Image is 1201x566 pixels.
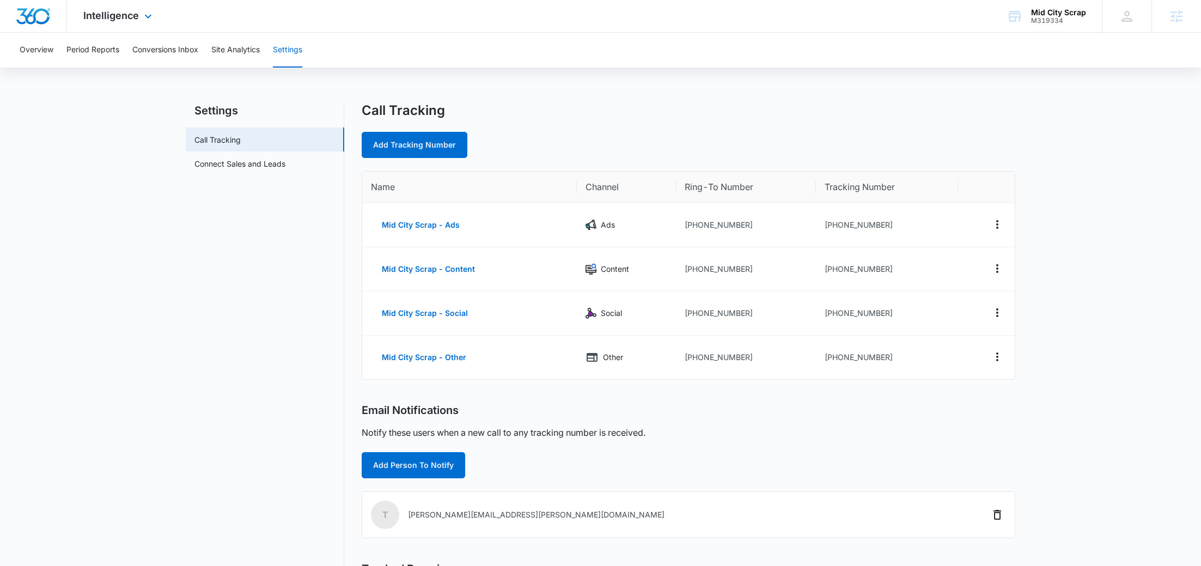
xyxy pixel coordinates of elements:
h2: Email Notifications [362,404,459,417]
span: t [371,501,399,529]
button: Actions [989,216,1006,233]
h1: Call Tracking [362,102,445,119]
p: Content [601,263,629,275]
p: Other [603,351,623,363]
a: Connect Sales and Leads [194,158,285,169]
td: [PHONE_NUMBER] [676,247,815,291]
button: Mid City Scrap - Social [371,300,479,326]
button: Site Analytics [211,33,260,68]
button: Actions [989,348,1006,366]
button: Delete [989,506,1006,524]
td: [PHONE_NUMBER] [816,336,958,379]
td: [PHONE_NUMBER] [676,336,815,379]
p: Social [601,307,622,319]
td: [PHONE_NUMBER] [816,247,958,291]
th: Tracking Number [816,172,958,203]
th: Channel [577,172,676,203]
td: [PHONE_NUMBER] [816,291,958,336]
button: Overview [20,33,53,68]
td: [PERSON_NAME][EMAIL_ADDRESS][PERSON_NAME][DOMAIN_NAME] [362,492,949,538]
a: Add Tracking Number [362,132,467,158]
button: Add Person To Notify [362,452,465,478]
img: Ads [586,220,596,230]
button: Settings [273,33,302,68]
h2: Settings [186,102,344,119]
button: Mid City Scrap - Ads [371,212,471,238]
button: Mid City Scrap - Content [371,256,486,282]
span: Intelligence [83,10,139,21]
th: Name [362,172,577,203]
img: Social [586,308,596,319]
div: account id [1031,17,1086,25]
div: account name [1031,8,1086,17]
button: Actions [989,260,1006,277]
button: Mid City Scrap - Other [371,344,477,370]
button: Conversions Inbox [132,33,198,68]
td: [PHONE_NUMBER] [816,203,958,247]
p: Notify these users when a new call to any tracking number is received. [362,426,645,439]
button: Period Reports [66,33,119,68]
button: Actions [989,304,1006,321]
td: [PHONE_NUMBER] [676,203,815,247]
p: Ads [601,219,615,231]
th: Ring-To Number [676,172,815,203]
a: Call Tracking [194,134,241,145]
td: [PHONE_NUMBER] [676,291,815,336]
img: Content [586,264,596,275]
